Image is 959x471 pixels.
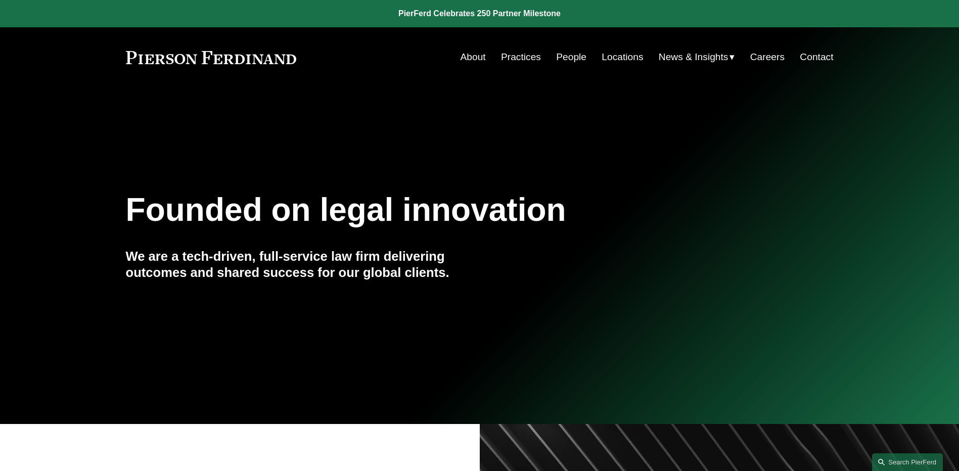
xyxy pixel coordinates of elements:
a: People [556,48,586,67]
a: Search this site [872,453,943,471]
a: About [461,48,486,67]
a: Practices [501,48,541,67]
a: Locations [602,48,643,67]
span: News & Insights [659,49,728,66]
h4: We are a tech-driven, full-service law firm delivering outcomes and shared success for our global... [126,248,480,281]
h1: Founded on legal innovation [126,192,716,228]
a: Contact [800,48,833,67]
a: folder dropdown [659,48,735,67]
a: Careers [750,48,785,67]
